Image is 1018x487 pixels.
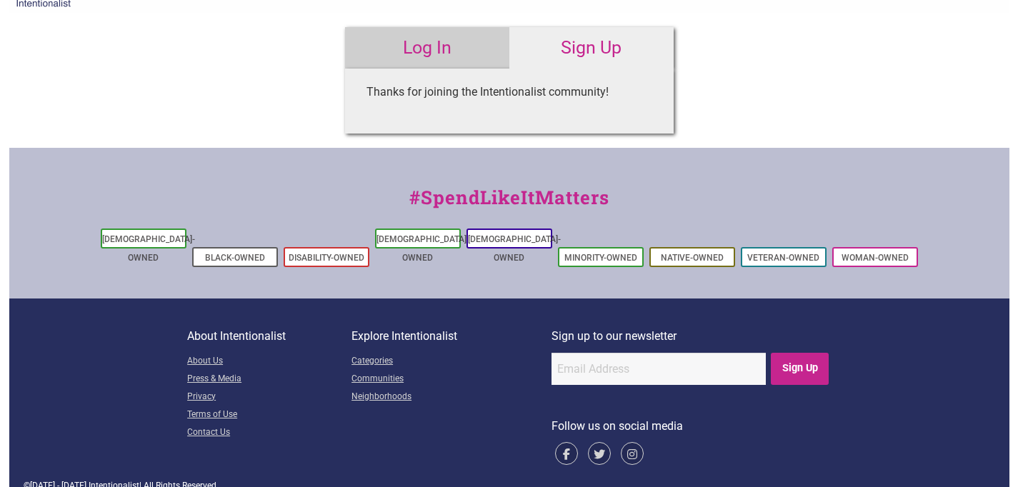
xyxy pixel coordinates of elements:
p: Follow us on social media [552,417,831,436]
p: About Intentionalist [187,327,351,346]
p: Explore Intentionalist [351,327,552,346]
a: Sign Up [509,27,674,69]
input: Email Address [552,353,766,385]
a: Neighborhoods [351,388,552,406]
a: Minority-Owned [564,253,637,263]
a: Communities [351,371,552,388]
a: Log In [345,27,509,69]
a: [DEMOGRAPHIC_DATA]-Owned [468,234,561,263]
div: Thanks for joining the Intentionalist community! [366,83,652,101]
div: #SpendLikeItMatters [9,184,1009,226]
a: [DEMOGRAPHIC_DATA]-Owned [102,234,195,263]
a: Disability-Owned [289,253,364,263]
a: About Us [187,353,351,371]
a: Categories [351,353,552,371]
input: Sign Up [771,353,829,385]
a: Woman-Owned [842,253,909,263]
a: [DEMOGRAPHIC_DATA]-Owned [376,234,469,263]
a: Privacy [187,388,351,406]
a: Veteran-Owned [747,253,819,263]
a: Native-Owned [661,253,724,263]
a: Terms of Use [187,406,351,424]
a: Contact Us [187,424,351,442]
p: Sign up to our newsletter [552,327,831,346]
a: Press & Media [187,371,351,388]
a: Black-Owned [205,253,265,263]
